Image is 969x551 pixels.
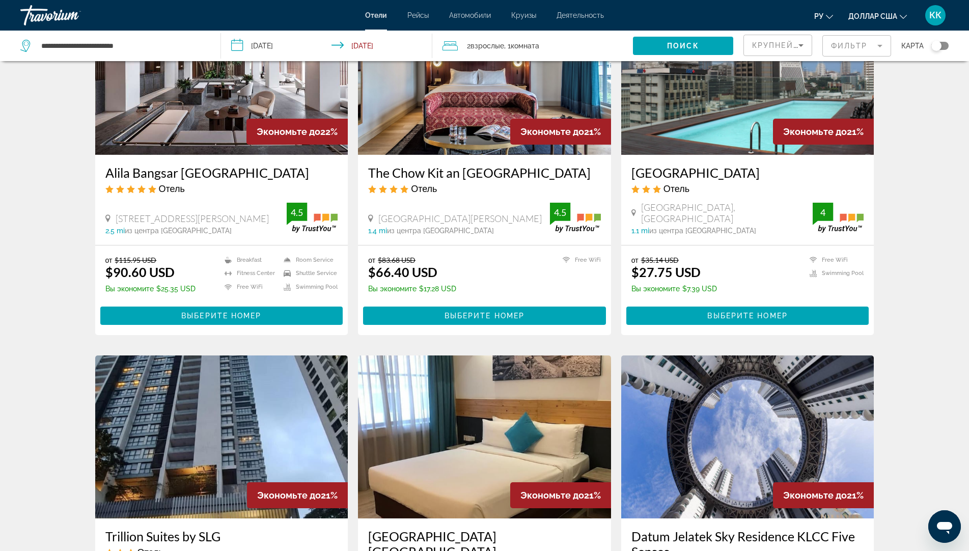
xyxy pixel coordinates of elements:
font: доллар США [848,12,897,20]
div: 5 star Hotel [105,183,338,194]
span: Выберите номер [707,312,787,320]
button: Изменить язык [814,9,833,23]
img: Hotel image [358,355,611,518]
img: Hotel image [95,355,348,518]
div: 3 star Hotel [631,183,864,194]
span: Выберите номер [445,312,524,320]
span: 2 [467,39,504,53]
li: Swimming Pool [805,269,864,278]
a: Выберите номер [100,309,343,320]
span: Экономьте до [257,126,320,137]
span: Вы экономите [105,285,154,293]
a: Деятельность [557,11,604,19]
span: Отель [663,183,689,194]
span: Комната [511,42,539,50]
button: Изменить валюту [848,9,907,23]
span: Экономьте до [257,490,321,501]
span: Вы экономите [368,285,417,293]
span: [GEOGRAPHIC_DATA][PERSON_NAME] [378,213,542,224]
span: , 1 [504,39,539,53]
li: Free WiFi [805,256,864,264]
li: Free WiFi [558,256,601,264]
font: КК [929,10,942,20]
button: Travelers: 2 adults, 0 children [432,31,633,61]
button: Выберите номер [363,307,606,325]
li: Shuttle Service [279,269,338,278]
a: Травориум [20,2,122,29]
span: из центра [GEOGRAPHIC_DATA] [125,227,232,235]
img: trustyou-badge.svg [287,203,338,233]
img: trustyou-badge.svg [550,203,601,233]
a: Выберите номер [626,309,869,320]
button: Поиск [633,37,733,55]
a: Alila Bangsar [GEOGRAPHIC_DATA] [105,165,338,180]
span: Вы экономите [631,285,680,293]
span: Экономьте до [520,126,584,137]
font: ру [814,12,823,20]
div: 4.5 [550,206,570,218]
p: $17.28 USD [368,285,456,293]
span: из центра [GEOGRAPHIC_DATA] [387,227,494,235]
a: Рейсы [407,11,429,19]
span: [GEOGRAPHIC_DATA], [GEOGRAPHIC_DATA] [641,202,813,224]
ins: $27.75 USD [631,264,701,280]
li: Swimming Pool [279,283,338,291]
li: Free WiFi [219,283,279,291]
span: 1.1 mi [631,227,649,235]
span: Выберите номер [181,312,261,320]
a: The Chow Kit an [GEOGRAPHIC_DATA] [368,165,601,180]
a: [GEOGRAPHIC_DATA] [631,165,864,180]
span: Отель [411,183,437,194]
span: Отель [159,183,185,194]
li: Fitness Center [219,269,279,278]
a: Круизы [511,11,536,19]
div: 22% [246,119,348,145]
button: Check-in date: Sep 22, 2025 Check-out date: Sep 23, 2025 [221,31,432,61]
img: Hotel image [621,355,874,518]
div: 4 star Hotel [368,183,601,194]
button: Выберите номер [626,307,869,325]
li: Room Service [279,256,338,264]
span: Экономьте до [783,126,847,137]
button: Выберите номер [100,307,343,325]
button: Filter [822,35,891,57]
span: от [105,256,113,264]
span: из центра [GEOGRAPHIC_DATA] [649,227,756,235]
a: Отели [365,11,387,19]
a: Выберите номер [363,309,606,320]
span: Крупнейшие сбережения [752,41,876,49]
span: Взрослые [470,42,504,50]
mat-select: Sort by [752,39,804,51]
span: Поиск [667,42,699,50]
iframe: Кнопка запуска окна обмена сообщениями [928,510,961,543]
span: карта [901,39,924,53]
div: 21% [773,119,874,145]
ins: $66.40 USD [368,264,437,280]
p: $25.35 USD [105,285,196,293]
span: [STREET_ADDRESS][PERSON_NAME] [116,213,269,224]
span: Экономьте до [783,490,847,501]
li: Breakfast [219,256,279,264]
div: 21% [247,482,348,508]
div: 21% [510,119,611,145]
span: 2.5 mi [105,227,125,235]
a: Автомобили [449,11,491,19]
a: Trillion Suites by SLG [105,529,338,544]
div: 4 [813,206,833,218]
img: trustyou-badge.svg [813,203,864,233]
button: Меню пользователя [922,5,949,26]
div: 21% [773,482,874,508]
div: 4.5 [287,206,307,218]
div: 21% [510,482,611,508]
del: $115.95 USD [115,256,156,264]
span: от [368,256,375,264]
